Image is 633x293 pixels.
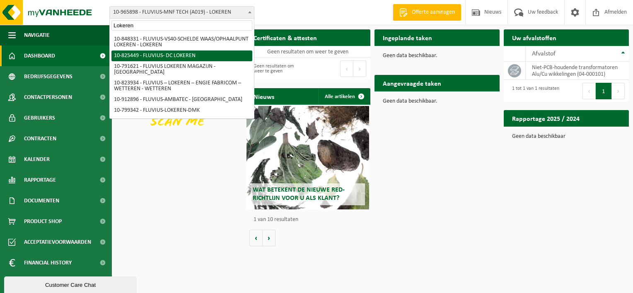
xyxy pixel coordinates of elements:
li: 10-799342 - FLUVIUS-LOKEREN-DMK [111,105,252,116]
span: 10-965898 - FLUVIUS-MNF TECH (A019) - LOKEREN [109,6,254,19]
span: Dashboard [24,46,55,66]
button: Previous [582,83,596,99]
p: 1 van 10 resultaten [254,217,366,223]
span: Rapportage [24,170,56,190]
li: 10-912896 - FLUVIUS-AMBATEC - [GEOGRAPHIC_DATA] [111,94,252,105]
span: Documenten [24,190,59,211]
a: Offerte aanvragen [393,4,461,21]
button: Previous [340,60,353,77]
h2: Aangevraagde taken [374,75,449,91]
a: Alle artikelen [318,88,370,105]
span: Acceptatievoorwaarden [24,232,91,252]
li: 10-791621 - FLUVIUS LOKEREN MAGAZIJN - [GEOGRAPHIC_DATA] [111,61,252,78]
button: Next [353,60,366,77]
div: 1 tot 1 van 1 resultaten [508,82,559,100]
li: 10-848331 - FLUVIUS-VS40-SCHELDE WAAS/OPHAALPUNT LOKEREN - LOKEREN [111,34,252,50]
h2: Uw afvalstoffen [504,29,565,46]
a: Wat betekent de nieuwe RED-richtlijn voor u als klant? [246,106,369,209]
span: Gebruikers [24,108,55,128]
a: Bekijk rapportage [567,126,628,143]
p: Geen data beschikbaar. [383,98,491,104]
h2: Nieuws [245,88,283,104]
button: Vorige [249,230,263,246]
h2: Ingeplande taken [374,29,440,46]
div: Geen resultaten om weer te geven [249,60,304,78]
li: 10-861777 - FLUVIUS – LOKEREN - BESIX - LOPPEM - [GEOGRAPHIC_DATA] [111,116,252,132]
button: Next [612,83,625,99]
h2: Certificaten & attesten [245,29,325,46]
h2: Rapportage 2025 / 2024 [504,110,588,126]
td: Geen resultaten om weer te geven [245,46,370,58]
span: Navigatie [24,25,50,46]
iframe: chat widget [4,275,138,293]
span: Product Shop [24,211,62,232]
span: 10-965898 - FLUVIUS-MNF TECH (A019) - LOKEREN [110,7,254,18]
span: Contracten [24,128,56,149]
span: Financial History [24,252,72,273]
span: Offerte aanvragen [410,8,457,17]
span: Kalender [24,149,50,170]
button: Volgende [263,230,275,246]
li: 10-825449 - FLUVIUS- DC LOKEREN [111,50,252,61]
td: niet-PCB-houdende transformatoren Alu/Cu wikkelingen (04-000101) [526,62,629,80]
p: Geen data beschikbaar. [383,53,491,59]
span: Wat betekent de nieuwe RED-richtlijn voor u als klant? [253,187,345,201]
span: Bedrijfsgegevens [24,66,72,87]
li: 10-823934 - FLUVIUS – LOKEREN – ENGIE FABRICOM – WETTEREN - WETTEREN [111,78,252,94]
span: Afvalstof [532,50,556,57]
span: Contactpersonen [24,87,72,108]
p: Geen data beschikbaar [512,134,621,139]
button: 1 [596,83,612,99]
